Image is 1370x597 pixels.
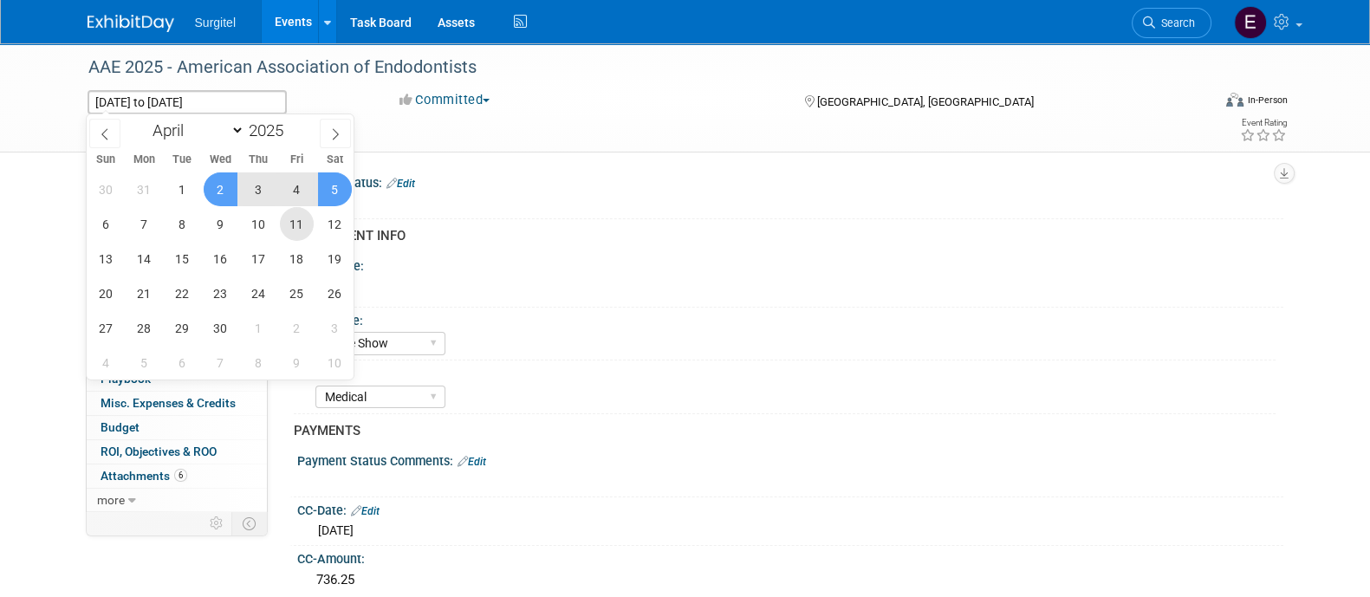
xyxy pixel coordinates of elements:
span: May 3, 2025 [318,311,352,345]
span: April 7, 2025 [127,207,161,241]
div: Show Type: [298,308,1276,329]
span: May 6, 2025 [166,346,199,380]
div: AAE [310,273,1270,300]
span: April 16, 2025 [204,242,237,276]
input: Year [244,120,296,140]
span: Search [1155,16,1195,29]
a: more [87,489,267,512]
span: April 9, 2025 [204,207,237,241]
span: Budget [101,420,140,434]
span: Thu [239,154,277,165]
span: April 4, 2025 [280,172,314,206]
span: more [97,493,125,507]
span: May 4, 2025 [89,346,123,380]
a: Playbook [87,367,267,391]
span: April 21, 2025 [127,276,161,310]
span: April 20, 2025 [89,276,123,310]
span: May 8, 2025 [242,346,276,380]
span: April 18, 2025 [280,242,314,276]
a: Edit [458,456,486,468]
span: Misc. Expenses & Credits [101,396,236,410]
span: April 17, 2025 [242,242,276,276]
span: 6 [174,469,187,482]
td: Personalize Event Tab Strip [202,512,232,535]
span: April 22, 2025 [166,276,199,310]
span: Sun [87,154,125,165]
span: April 1, 2025 [166,172,199,206]
div: CC-Amount: [297,546,1283,568]
span: May 7, 2025 [204,346,237,380]
div: Current Status: [297,170,1283,192]
span: April 15, 2025 [166,242,199,276]
span: Surgitel [195,16,236,29]
span: Wed [201,154,239,165]
button: Committed [393,91,497,109]
span: April 28, 2025 [127,311,161,345]
span: Attachments [101,469,187,483]
div: Show Code: [297,253,1283,275]
span: May 5, 2025 [127,346,161,380]
span: April 5, 2025 [318,172,352,206]
a: ROI, Objectives & ROO [87,440,267,464]
div: Payment Status Comments: [297,448,1283,470]
div: AAE 2025 - American Association of Endodontists [82,52,1185,83]
span: [GEOGRAPHIC_DATA], [GEOGRAPHIC_DATA] [817,95,1034,108]
span: April 25, 2025 [280,276,314,310]
span: Sat [315,154,354,165]
span: April 2, 2025 [204,172,237,206]
span: April 19, 2025 [318,242,352,276]
div: Specialty: [298,360,1276,382]
a: Search [1132,8,1211,38]
td: Toggle Event Tabs [231,512,267,535]
span: May 2, 2025 [280,311,314,345]
span: April 6, 2025 [89,207,123,241]
span: April 23, 2025 [204,276,237,310]
span: [DATE] [318,523,354,537]
a: Edit [351,505,380,517]
a: Edit [386,178,415,190]
a: Budget [87,416,267,439]
div: Event Format [1109,90,1288,116]
div: PAYMENTS [294,422,1270,440]
span: Fri [277,154,315,165]
img: Event Coordinator [1234,6,1267,39]
span: April 12, 2025 [318,207,352,241]
span: April 24, 2025 [242,276,276,310]
div: In-Person [1246,94,1287,107]
img: ExhibitDay [88,15,174,32]
span: May 9, 2025 [280,346,314,380]
span: April 11, 2025 [280,207,314,241]
span: April 3, 2025 [242,172,276,206]
span: April 14, 2025 [127,242,161,276]
span: May 10, 2025 [318,346,352,380]
div: Event Rating [1239,119,1286,127]
a: Misc. Expenses & Credits [87,392,267,415]
div: 736.25 [310,567,1270,594]
div: CC-Date: [297,497,1283,520]
span: May 1, 2025 [242,311,276,345]
span: April 30, 2025 [204,311,237,345]
span: Tue [163,154,201,165]
a: Attachments6 [87,464,267,488]
span: April 27, 2025 [89,311,123,345]
span: March 31, 2025 [127,172,161,206]
span: April 29, 2025 [166,311,199,345]
span: April 10, 2025 [242,207,276,241]
span: April 13, 2025 [89,242,123,276]
select: Month [145,120,244,141]
img: Format-Inperson.png [1226,93,1243,107]
span: March 30, 2025 [89,172,123,206]
span: April 8, 2025 [166,207,199,241]
input: Event Start Date - End Date [88,90,287,114]
span: April 26, 2025 [318,276,352,310]
span: ROI, Objectives & ROO [101,445,217,458]
span: Mon [125,154,163,165]
div: BASIC EVENT INFO [294,227,1270,245]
